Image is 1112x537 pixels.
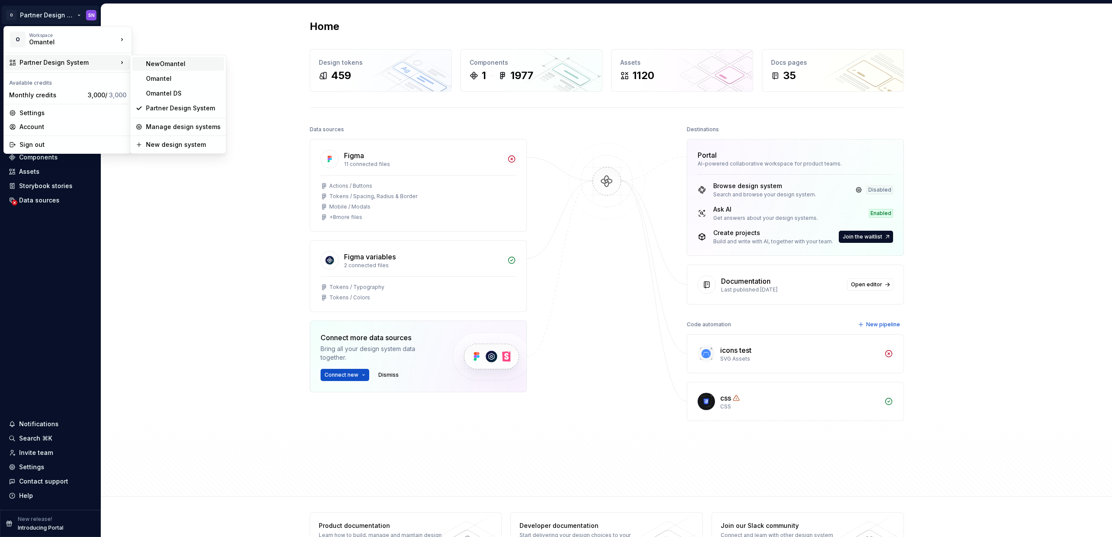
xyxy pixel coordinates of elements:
div: O [10,32,26,47]
div: Omantel [146,74,221,83]
div: Partner Design System [146,104,221,113]
div: Sign out [20,140,126,149]
div: Account [20,123,126,131]
div: Manage design systems [146,123,221,131]
span: 3,000 [109,91,126,99]
div: Omantel DS [146,89,221,98]
div: New design system [146,140,221,149]
div: Workspace [29,33,118,38]
div: Partner Design System [20,58,118,67]
div: Monthly credits [9,91,84,99]
span: 3,000 / [88,91,126,99]
div: Available credits [6,74,130,88]
div: Settings [20,109,126,117]
div: Omantel [29,38,103,46]
div: NewOmantel [146,60,221,68]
